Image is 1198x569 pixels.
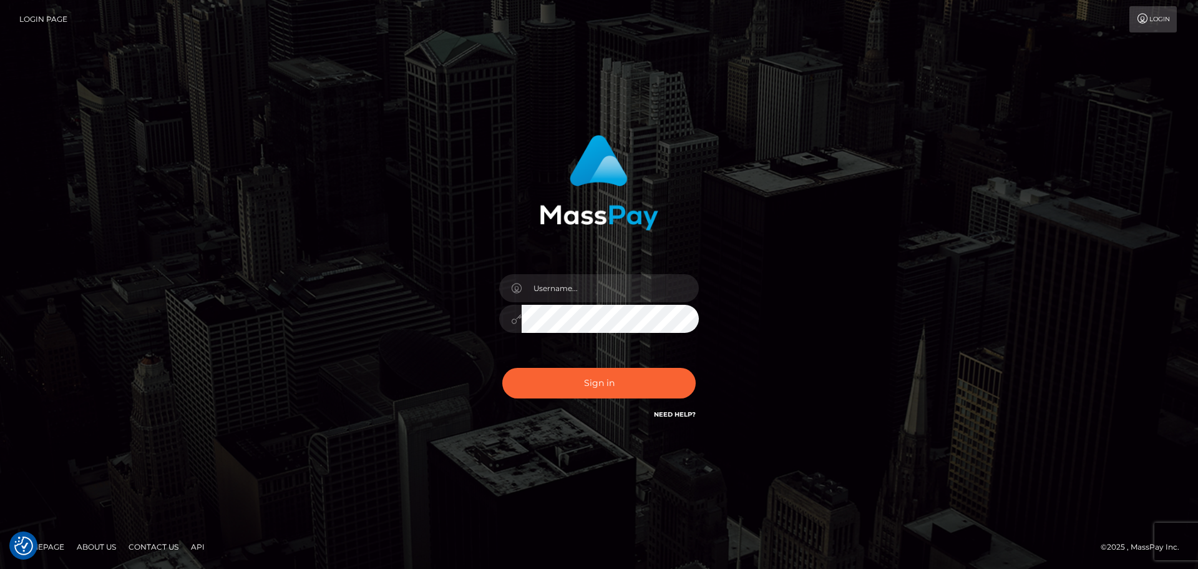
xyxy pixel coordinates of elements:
[19,6,67,32] a: Login Page
[654,410,696,418] a: Need Help?
[522,274,699,302] input: Username...
[14,537,33,555] img: Revisit consent button
[72,537,121,557] a: About Us
[186,537,210,557] a: API
[14,537,33,555] button: Consent Preferences
[1101,540,1189,554] div: © 2025 , MassPay Inc.
[1129,6,1177,32] a: Login
[124,537,183,557] a: Contact Us
[502,368,696,398] button: Sign in
[540,135,658,230] img: MassPay Login
[14,537,69,557] a: Homepage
